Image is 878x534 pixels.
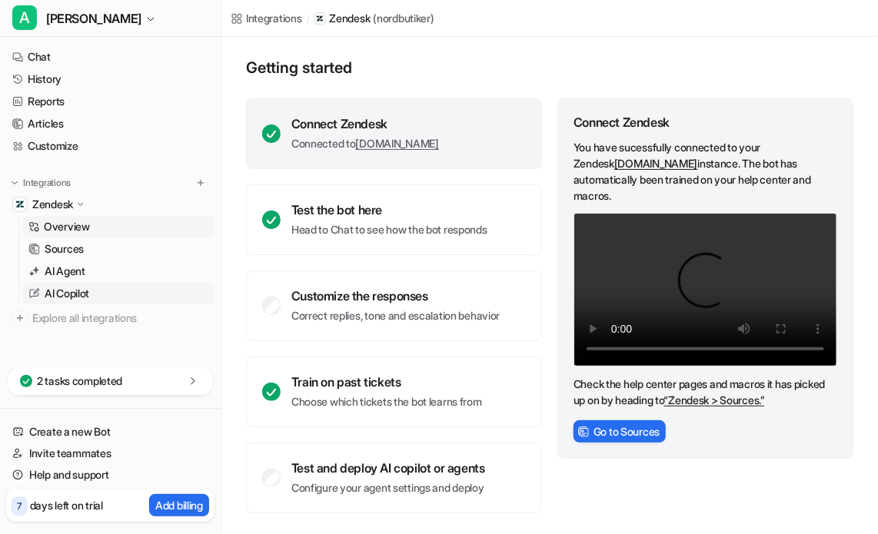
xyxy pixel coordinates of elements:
[291,480,485,496] p: Configure your agent settings and deploy
[291,374,482,390] div: Train on past tickets
[291,136,439,151] p: Connected to
[6,421,215,443] a: Create a new Bot
[30,497,103,513] p: days left on trial
[574,376,837,408] p: Check the help center pages and macros it has picked up on by heading to
[291,308,500,323] p: Correct replies, tone and escalation behavior
[574,114,837,130] div: Connect Zendesk
[22,216,215,237] a: Overview
[291,116,439,131] div: Connect Zendesk
[23,177,71,189] p: Integrations
[578,426,589,437] img: sourcesIcon
[6,175,75,191] button: Integrations
[12,310,28,326] img: explore all integrations
[45,286,89,301] p: AI Copilot
[574,139,837,204] p: You have sucessfully connected to your Zendesk instance. The bot has automatically been trained o...
[291,460,485,476] div: Test and deploy AI copilot or agents
[155,497,203,513] p: Add billing
[15,200,25,209] img: Zendesk
[231,10,302,26] a: Integrations
[574,420,666,443] button: Go to Sources
[6,464,215,486] a: Help and support
[22,283,215,304] a: AI Copilot
[356,137,439,150] a: [DOMAIN_NAME]
[291,394,482,410] p: Choose which tickets the bot learns from
[44,219,90,234] p: Overview
[17,499,22,513] p: 7
[574,213,837,367] video: Your browser does not support the video tag.
[614,157,697,170] a: [DOMAIN_NAME]
[6,307,215,329] a: Explore all integrations
[6,443,215,464] a: Invite teammates
[6,68,215,90] a: History
[291,202,487,217] div: Test the bot here
[246,10,302,26] div: Integrations
[22,238,215,260] a: Sources
[32,197,73,212] p: Zendesk
[307,12,310,25] span: /
[246,58,853,77] p: Getting started
[22,260,215,282] a: AI Agent
[149,494,209,516] button: Add billing
[6,46,215,68] a: Chat
[45,264,85,279] p: AI Agent
[373,11,434,26] p: ( nordbutiker )
[6,135,215,157] a: Customize
[46,8,141,29] span: [PERSON_NAME]
[329,11,370,26] p: Zendesk
[12,5,37,30] span: A
[195,177,206,188] img: menu_add.svg
[45,241,84,257] p: Sources
[664,393,764,406] a: “Zendesk > Sources.”
[9,177,20,188] img: expand menu
[291,288,500,303] div: Customize the responses
[6,91,215,112] a: Reports
[314,11,434,26] a: Zendesk(nordbutiker)
[6,113,215,134] a: Articles
[291,222,487,237] p: Head to Chat to see how the bot responds
[32,306,208,330] span: Explore all integrations
[37,373,122,389] p: 2 tasks completed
